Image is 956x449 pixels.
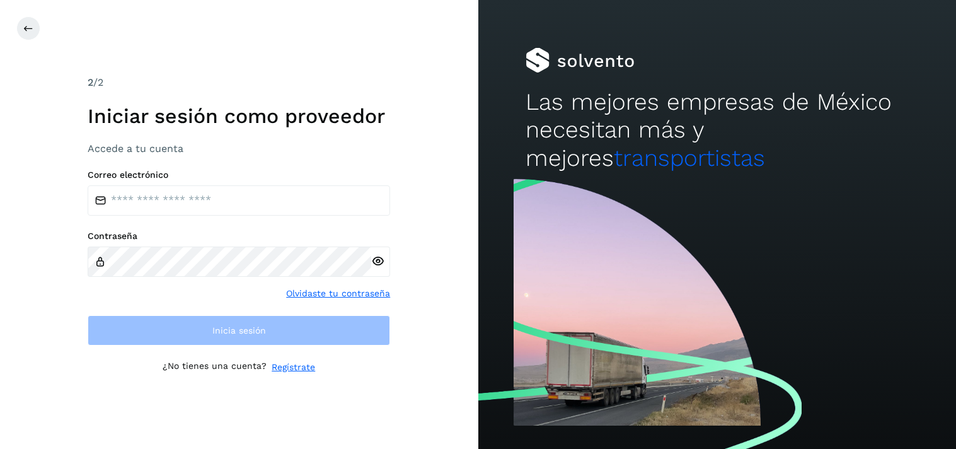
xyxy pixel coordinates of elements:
[212,326,266,335] span: Inicia sesión
[88,315,390,346] button: Inicia sesión
[88,104,390,128] h1: Iniciar sesión como proveedor
[88,231,390,242] label: Contraseña
[272,361,315,374] a: Regístrate
[88,76,93,88] span: 2
[163,361,267,374] p: ¿No tienes una cuenta?
[88,170,390,180] label: Correo electrónico
[526,88,908,172] h2: Las mejores empresas de México necesitan más y mejores
[88,75,390,90] div: /2
[614,144,765,172] span: transportistas
[88,143,390,155] h3: Accede a tu cuenta
[286,287,390,300] a: Olvidaste tu contraseña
